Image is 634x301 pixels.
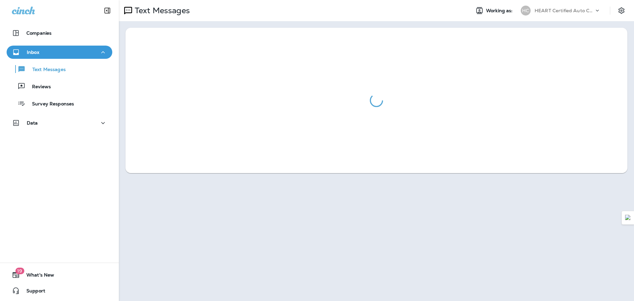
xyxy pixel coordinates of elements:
[26,67,66,73] p: Text Messages
[625,215,631,221] img: Detect Auto
[486,8,514,14] span: Working as:
[20,272,54,280] span: What's New
[25,84,51,90] p: Reviews
[7,46,112,59] button: Inbox
[98,4,117,17] button: Collapse Sidebar
[7,62,112,76] button: Text Messages
[25,101,74,107] p: Survey Responses
[27,50,39,55] p: Inbox
[7,116,112,130] button: Data
[7,26,112,40] button: Companies
[20,288,45,296] span: Support
[535,8,594,13] p: HEART Certified Auto Care
[7,96,112,110] button: Survey Responses
[15,268,24,274] span: 19
[26,30,52,36] p: Companies
[7,268,112,282] button: 19What's New
[521,6,531,16] div: HC
[616,5,627,17] button: Settings
[7,79,112,93] button: Reviews
[27,120,38,126] p: Data
[7,284,112,297] button: Support
[132,6,190,16] p: Text Messages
